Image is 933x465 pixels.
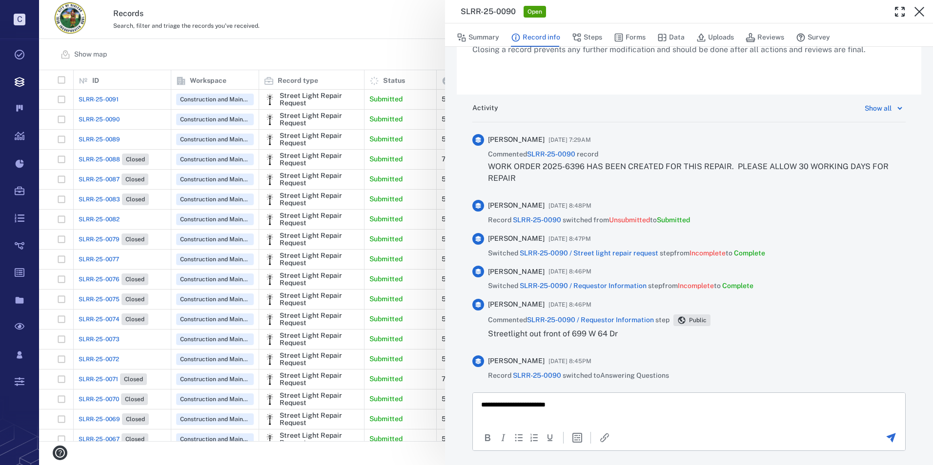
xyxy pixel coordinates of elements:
button: Steps [572,28,602,47]
span: [DATE] 8:45PM [548,355,591,367]
button: Summary [457,28,499,47]
h6: Activity [472,103,498,113]
span: Help [22,7,42,16]
button: Underline [544,432,556,444]
h3: SLRR-25-0090 [461,6,516,18]
span: Complete [734,249,765,257]
a: SLRR-25-0090 [527,150,575,158]
div: Bullet list [513,432,525,444]
a: SLRR-25-0090 [513,216,561,224]
div: Show all [865,102,892,114]
span: Switched step from to [488,281,753,291]
button: Italic [497,432,509,444]
p: Streetlight out front of 699 W 64 Dr [488,328,710,340]
button: Data [657,28,685,47]
span: Incomplete [690,249,726,257]
button: Insert/edit link [599,432,610,444]
iframe: Rich Text Area [473,393,905,424]
button: Close [910,2,929,21]
a: SLRR-25-0090 / Requestor Information [520,282,647,290]
button: Record info [511,28,560,47]
span: Commented record [488,150,598,159]
span: Incomplete [678,282,714,290]
span: [DATE] 8:48PM [548,200,591,212]
span: [DATE] 8:46PM [548,299,591,310]
span: [PERSON_NAME] [488,300,545,310]
span: Unsubmitted [609,216,650,224]
button: Toggle Fullscreen [890,2,910,21]
button: Bold [482,432,493,444]
button: Reviews [746,28,784,47]
button: Survey [796,28,830,47]
span: [PERSON_NAME] [488,135,545,145]
span: Answering Questions [600,371,669,379]
button: Forms [614,28,646,47]
span: Open [526,8,544,16]
p: WORK ORDER 2025-6396 HAS BEEN CREATED FOR THIS REPAIR. PLEASE ALLOW 30 WORKING DAYS FOR REPAIR [488,161,906,184]
span: Commented step [488,315,669,325]
button: Uploads [696,28,734,47]
span: Submitted [657,216,690,224]
p: C [14,14,25,25]
span: [DATE] 8:47PM [548,233,591,245]
div: Numbered list [528,432,540,444]
a: SLRR-25-0090 [513,371,561,379]
span: [DATE] 8:46PM [548,266,591,277]
button: Insert template [571,432,583,444]
span: Record switched to [488,371,669,381]
p: Closing a record prevents any further modification and should be done after all actions and revie... [472,44,906,56]
a: SLRR-25-0090 / Street light repair request [520,249,658,257]
span: Switched step from to [488,249,765,258]
a: SLRR-25-0090 / Requestor Information [527,316,654,324]
button: Send the comment [885,432,897,444]
span: Complete [722,282,753,290]
span: [PERSON_NAME] [488,234,545,244]
span: [PERSON_NAME] [488,356,545,366]
span: [DATE] 7:29AM [548,134,591,146]
span: [PERSON_NAME] [488,201,545,211]
span: Record switched from to [488,215,690,225]
span: Public [687,316,709,325]
span: [PERSON_NAME] [488,267,545,277]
